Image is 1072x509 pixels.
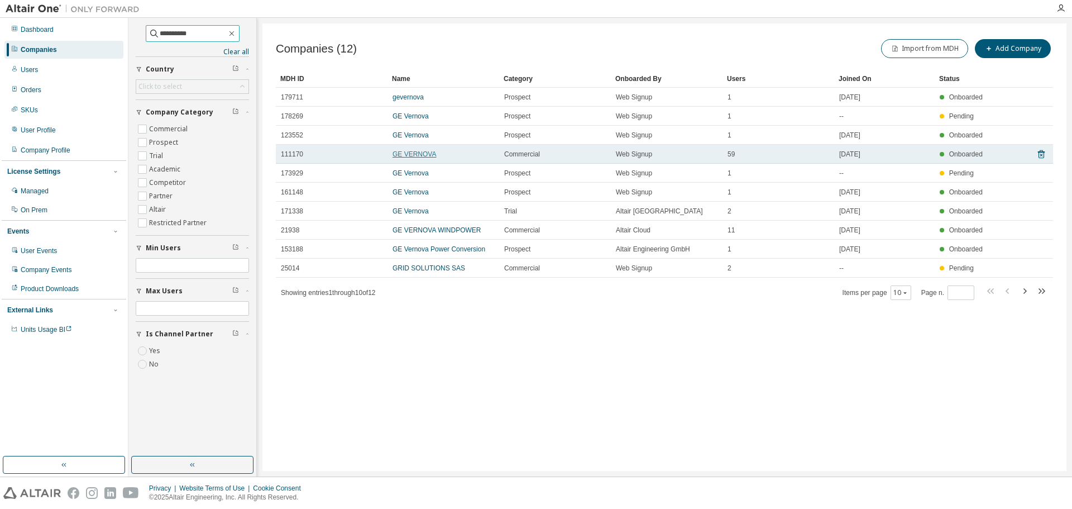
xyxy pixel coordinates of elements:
[149,216,209,230] label: Restricted Partner
[616,245,690,254] span: Altair Engineering GmbH
[281,226,299,235] span: 21938
[3,487,61,499] img: altair_logo.svg
[728,131,731,140] span: 1
[504,169,530,178] span: Prospect
[146,65,174,74] span: Country
[146,287,183,296] span: Max Users
[7,306,53,315] div: External Links
[393,112,429,120] a: GE Vernova
[281,93,303,102] span: 179711
[149,189,175,203] label: Partner
[728,150,735,159] span: 59
[949,264,974,272] span: Pending
[949,169,974,177] span: Pending
[393,264,465,272] a: GRID SOLUTIONS SAS
[728,188,731,197] span: 1
[7,167,60,176] div: License Settings
[232,65,239,74] span: Clear filter
[728,169,731,178] span: 1
[21,206,47,215] div: On Prem
[149,122,190,136] label: Commercial
[21,25,54,34] div: Dashboard
[393,150,436,158] a: GE VERNOVA
[949,131,983,139] span: Onboarded
[393,169,429,177] a: GE Vernova
[21,65,38,74] div: Users
[232,330,239,339] span: Clear filter
[728,226,735,235] span: 11
[232,244,239,253] span: Clear filter
[843,286,911,300] span: Items per page
[839,93,860,102] span: [DATE]
[728,112,731,121] span: 1
[504,188,530,197] span: Prospect
[393,207,429,215] a: GE Vernova
[839,207,860,216] span: [DATE]
[393,226,481,234] a: GE VERNOVA WINDPOWER
[504,112,530,121] span: Prospect
[616,264,652,273] span: Web Signup
[68,487,79,499] img: facebook.svg
[949,188,983,196] span: Onboarded
[839,70,930,88] div: Joined On
[839,226,860,235] span: [DATE]
[146,330,213,339] span: Is Channel Partner
[393,131,429,139] a: GE Vernova
[839,150,860,159] span: [DATE]
[728,207,731,216] span: 2
[727,70,830,88] div: Users
[179,484,253,493] div: Website Terms of Use
[281,169,303,178] span: 173929
[149,163,183,176] label: Academic
[149,344,162,358] label: Yes
[21,85,41,94] div: Orders
[21,284,79,293] div: Product Downloads
[21,45,57,54] div: Companies
[138,82,182,91] div: Click to select
[276,42,357,55] span: Companies (12)
[949,226,983,234] span: Onboarded
[616,188,652,197] span: Web Signup
[21,246,57,255] div: User Events
[949,112,974,120] span: Pending
[839,264,844,273] span: --
[949,150,983,158] span: Onboarded
[149,136,180,149] label: Prospect
[149,203,168,216] label: Altair
[7,227,29,236] div: Events
[149,149,165,163] label: Trial
[281,188,303,197] span: 161148
[504,207,517,216] span: Trial
[232,287,239,296] span: Clear filter
[616,93,652,102] span: Web Signup
[504,264,540,273] span: Commercial
[21,326,72,334] span: Units Usage BI
[146,244,181,253] span: Min Users
[149,493,308,502] p: © 2025 Altair Engineering, Inc. All Rights Reserved.
[616,112,652,121] span: Web Signup
[281,245,303,254] span: 153188
[839,245,860,254] span: [DATE]
[21,126,56,135] div: User Profile
[728,245,731,254] span: 1
[728,264,731,273] span: 2
[281,207,303,216] span: 171338
[280,70,383,88] div: MDH ID
[616,169,652,178] span: Web Signup
[149,358,161,371] label: No
[839,131,860,140] span: [DATE]
[392,70,495,88] div: Name
[839,112,844,121] span: --
[136,80,248,93] div: Click to select
[136,47,249,56] a: Clear all
[839,188,860,197] span: [DATE]
[616,131,652,140] span: Web Signup
[136,100,249,125] button: Company Category
[893,288,908,297] button: 10
[504,245,530,254] span: Prospect
[149,484,179,493] div: Privacy
[949,93,983,101] span: Onboarded
[839,169,844,178] span: --
[104,487,116,499] img: linkedin.svg
[949,245,983,253] span: Onboarded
